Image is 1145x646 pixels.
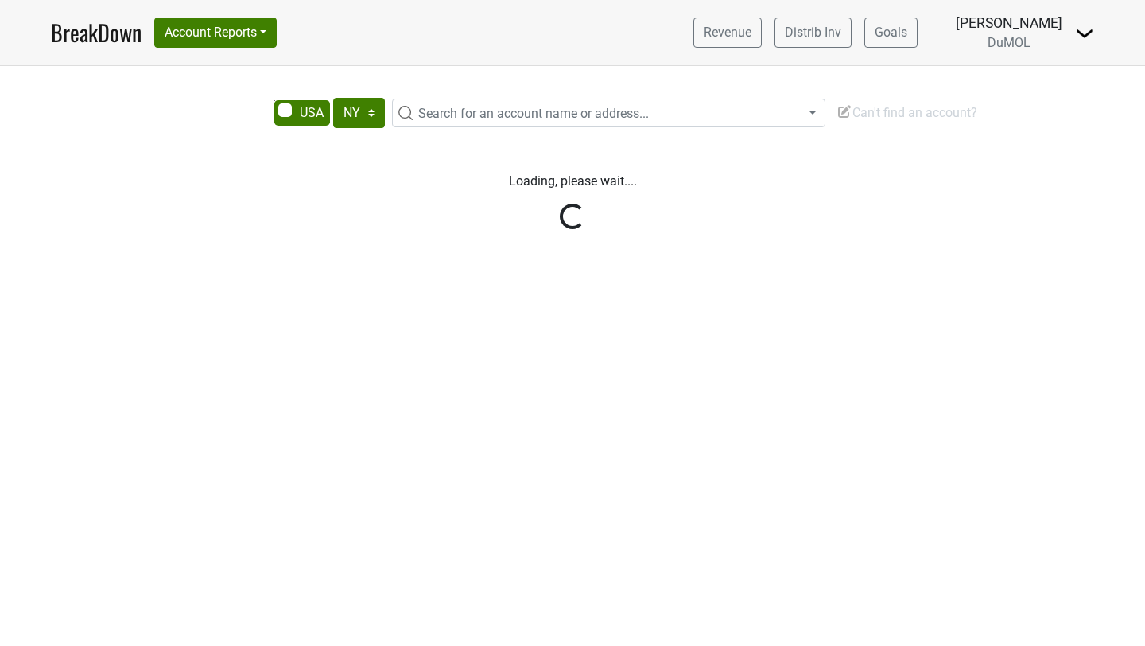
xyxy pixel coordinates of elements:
[1075,24,1094,43] img: Dropdown Menu
[864,18,918,48] a: Goals
[956,13,1062,33] div: [PERSON_NAME]
[131,172,1014,191] p: Loading, please wait....
[836,105,977,120] span: Can't find an account?
[774,18,852,48] a: Distrib Inv
[988,35,1030,50] span: DuMOL
[418,106,649,121] span: Search for an account name or address...
[154,18,277,48] button: Account Reports
[51,16,142,49] a: BreakDown
[693,18,762,48] a: Revenue
[836,103,852,119] img: Edit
